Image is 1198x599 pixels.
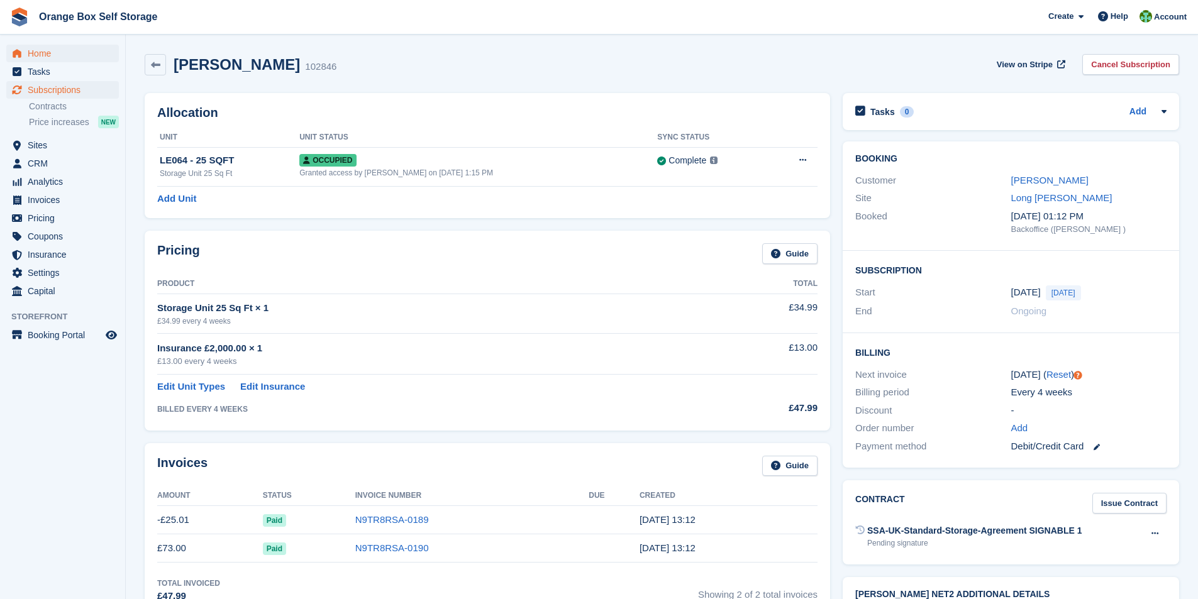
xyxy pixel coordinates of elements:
div: Booked [855,209,1011,236]
div: SSA-UK-Standard-Storage-Agreement SIGNABLE 1 [867,524,1082,537]
span: Occupied [299,154,356,167]
div: Storage Unit 25 Sq Ft [160,168,299,179]
a: menu [6,282,119,300]
a: menu [6,45,119,62]
h2: [PERSON_NAME] [174,56,300,73]
div: Backoffice ([PERSON_NAME] ) [1011,223,1167,236]
h2: Booking [855,154,1167,164]
div: Granted access by [PERSON_NAME] on [DATE] 1:15 PM [299,167,657,179]
span: Paid [263,514,286,527]
div: - [1011,404,1167,418]
div: Every 4 weeks [1011,385,1167,400]
h2: Subscription [855,263,1167,276]
a: menu [6,209,119,227]
div: End [855,304,1011,319]
a: Edit Insurance [240,380,305,394]
span: Paid [263,542,286,555]
th: Amount [157,486,263,506]
div: Discount [855,404,1011,418]
a: Price increases NEW [29,115,119,129]
div: Total Invoiced [157,578,220,589]
span: Sites [28,136,103,154]
div: Debit/Credit Card [1011,439,1167,454]
time: 2025-08-21 12:12:08 UTC [640,542,696,553]
span: Invoices [28,191,103,209]
h2: Pricing [157,243,200,264]
div: 0 [900,106,914,118]
div: [DATE] ( ) [1011,368,1167,382]
h2: Contract [855,493,905,514]
td: £13.00 [710,334,818,375]
span: Home [28,45,103,62]
span: Storefront [11,310,125,323]
div: 102846 [305,60,336,74]
div: Start [855,285,1011,300]
a: View on Stripe [992,54,1068,75]
div: Insurance £2,000.00 × 1 [157,341,710,356]
div: Billing period [855,385,1011,400]
span: Account [1154,11,1187,23]
span: Booking Portal [28,326,103,344]
a: Cancel Subscription [1082,54,1179,75]
div: BILLED EVERY 4 WEEKS [157,404,710,415]
th: Sync Status [657,128,768,148]
td: £34.99 [710,294,818,333]
th: Due [589,486,640,506]
td: -£25.01 [157,506,263,534]
th: Created [640,486,818,506]
span: Pricing [28,209,103,227]
span: Settings [28,264,103,282]
th: Unit [157,128,299,148]
div: Next invoice [855,368,1011,382]
span: Tasks [28,63,103,80]
th: Total [710,274,818,294]
div: £13.00 every 4 weeks [157,355,710,368]
div: Site [855,191,1011,206]
div: Storage Unit 25 Sq Ft × 1 [157,301,710,316]
time: 2025-08-21 12:12:34 UTC [640,514,696,525]
span: Ongoing [1011,305,1047,316]
a: Guide [762,243,818,264]
span: Insurance [28,246,103,263]
div: Pending signature [867,537,1082,549]
time: 2025-08-21 00:00:00 UTC [1011,285,1041,300]
a: Edit Unit Types [157,380,225,394]
a: Issue Contract [1092,493,1167,514]
span: CRM [28,155,103,172]
h2: Tasks [870,106,895,118]
td: £73.00 [157,534,263,563]
th: Product [157,274,710,294]
span: Price increases [29,116,89,128]
th: Invoice Number [355,486,589,506]
span: Subscriptions [28,81,103,99]
span: Help [1111,10,1128,23]
span: Create [1048,10,1073,23]
a: menu [6,136,119,154]
div: Customer [855,173,1011,188]
a: Reset [1046,369,1071,380]
div: Payment method [855,439,1011,454]
a: menu [6,264,119,282]
th: Unit Status [299,128,657,148]
div: £34.99 every 4 weeks [157,316,710,327]
a: menu [6,81,119,99]
a: menu [6,228,119,245]
span: [DATE] [1046,285,1081,300]
span: Capital [28,282,103,300]
img: Binder Bhardwaj [1140,10,1152,23]
span: View on Stripe [997,58,1053,71]
a: menu [6,155,119,172]
a: menu [6,246,119,263]
div: £47.99 [710,401,818,415]
th: Status [263,486,355,506]
div: NEW [98,116,119,128]
h2: Invoices [157,456,208,476]
h2: Allocation [157,106,818,120]
div: Order number [855,421,1011,436]
a: Add Unit [157,192,196,206]
h2: Billing [855,346,1167,358]
img: icon-info-grey-7440780725fd019a000dd9b08b2336e03edf1995a4989e88bcd33f0948082b44.svg [710,157,718,164]
div: Complete [668,154,706,167]
div: [DATE] 01:12 PM [1011,209,1167,224]
a: Guide [762,456,818,476]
